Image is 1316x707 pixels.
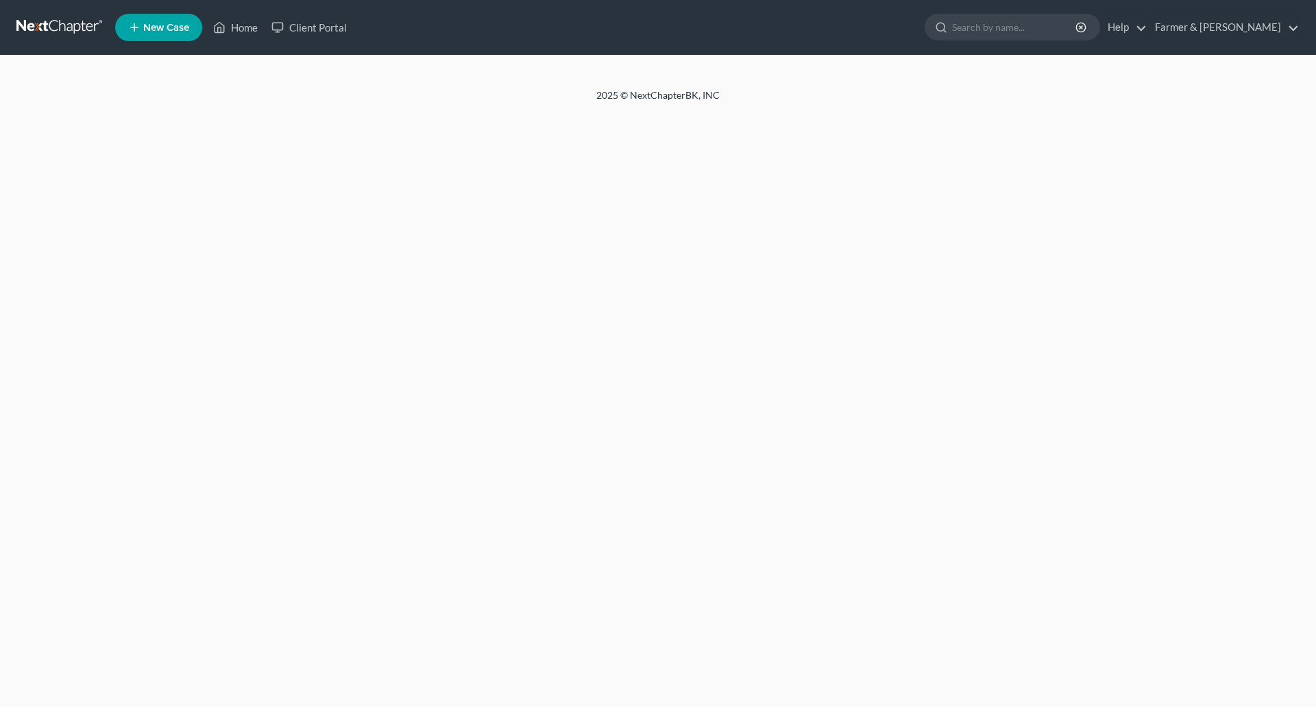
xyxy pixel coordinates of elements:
a: Client Portal [265,15,354,40]
span: New Case [143,23,189,33]
input: Search by name... [952,14,1077,40]
a: Help [1101,15,1147,40]
a: Farmer & [PERSON_NAME] [1148,15,1299,40]
a: Home [206,15,265,40]
div: 2025 © NextChapterBK, INC [267,88,1049,113]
